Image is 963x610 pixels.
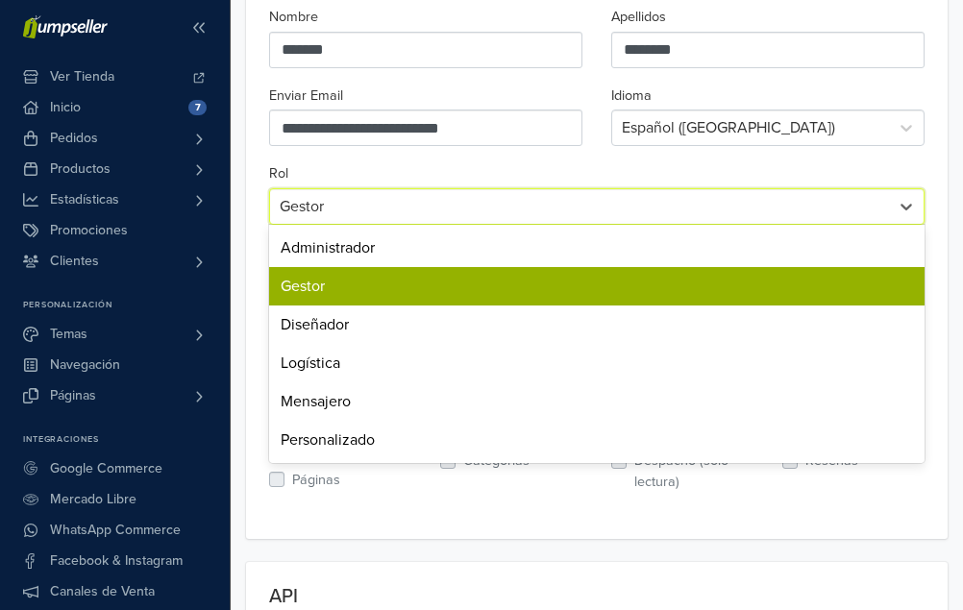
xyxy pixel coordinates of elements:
span: Estadísticas [50,184,119,215]
div: Diseñador [269,305,925,344]
label: Idioma [611,85,652,107]
p: Personalización [23,300,230,311]
label: Despacho (solo lectura) [634,451,753,492]
div: Personalizado [269,421,925,459]
label: Nombre [269,7,318,28]
div: Mensajero [269,382,925,421]
label: Enviar Email [269,85,343,107]
div: Administrador [269,229,925,267]
span: Promociones [50,215,128,246]
label: Apellidos [611,7,666,28]
label: Rol [269,163,288,184]
div: Gestor [269,267,925,305]
span: Canales de Venta [50,576,155,607]
div: API [269,585,925,608]
span: Páginas [50,380,96,411]
span: 7 [188,100,207,115]
span: Mercado Libre [50,484,136,515]
span: Google Commerce [50,453,162,484]
span: Temas [50,319,87,350]
span: Navegación [50,350,120,380]
span: Facebook & Instagram [50,546,183,576]
div: Logística [269,344,925,382]
span: Ver Tienda [50,61,114,92]
span: Clientes [50,246,99,277]
label: Páginas [292,470,340,491]
span: Productos [50,154,111,184]
span: Pedidos [50,123,98,154]
p: Integraciones [23,434,230,446]
span: Inicio [50,92,81,123]
span: WhatsApp Commerce [50,515,181,546]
